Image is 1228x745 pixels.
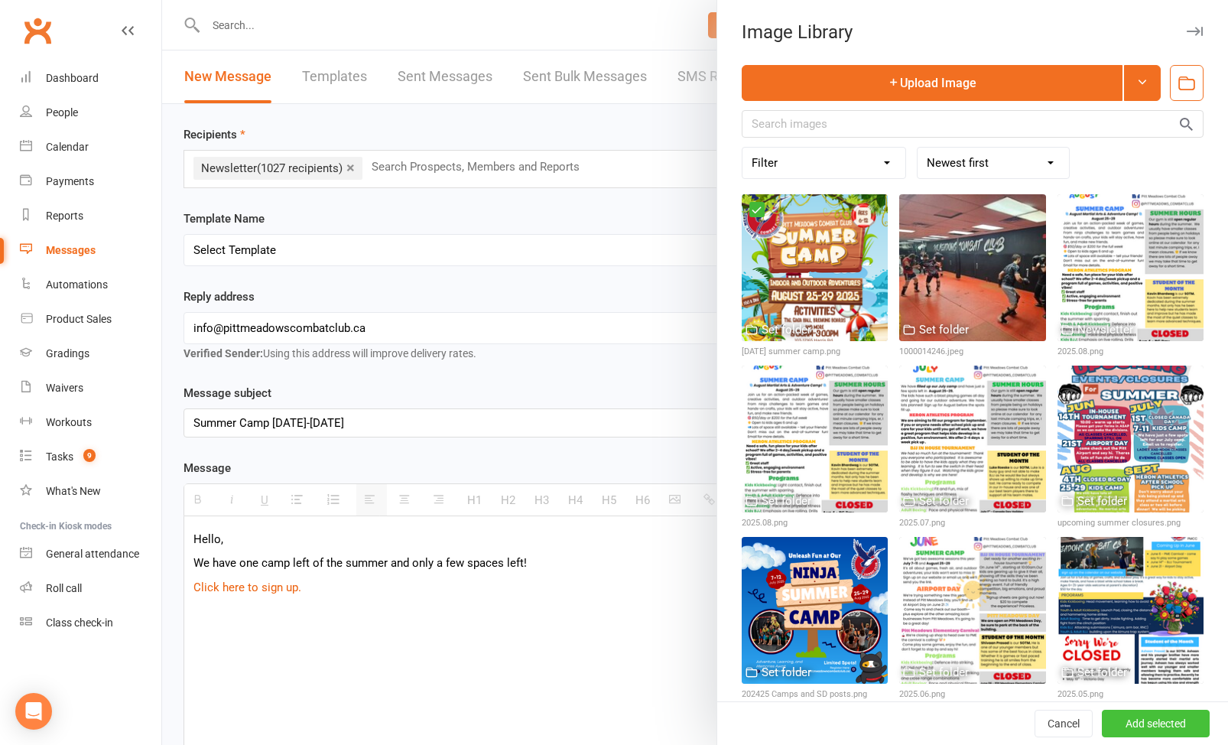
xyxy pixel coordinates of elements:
div: Tasks [46,451,73,463]
div: General attendance [46,548,139,560]
img: 2025.07.png [899,366,1045,512]
div: 2025.06.png [899,688,1045,701]
a: What's New [20,474,161,509]
div: Set folder [919,320,969,339]
img: upcoming summer closures.png [1057,366,1204,512]
a: Dashboard [20,61,161,96]
button: Upload Image [742,65,1122,101]
button: Cancel [1035,710,1093,737]
a: Automations [20,268,161,302]
div: Set folder [762,492,811,510]
div: Waivers [46,382,83,394]
input: Search images [742,110,1204,138]
div: Set folder [919,492,969,510]
div: [DATE] summer camp.png [742,345,888,359]
img: 2025.05.png [1057,537,1204,683]
button: Add selected [1102,710,1210,737]
a: Reports [20,199,161,233]
a: People [20,96,161,130]
div: Product Sales [46,313,112,325]
img: 2025.08.png [742,366,888,512]
div: Automations [46,278,108,291]
div: Newsletter [1077,320,1133,339]
div: Gradings [46,347,89,359]
div: Set folder [1077,663,1127,682]
div: 2025.08.png [1057,345,1204,359]
a: Gradings [20,337,161,371]
div: Image Library [717,21,1228,43]
a: Waivers [20,371,161,405]
a: Clubworx [18,11,57,50]
div: Reports [46,210,83,222]
div: Set folder [1077,492,1127,510]
div: Class check-in [46,616,113,629]
img: 202425 Camps and SD posts.png [742,537,888,683]
img: 1000014246.jpeg [899,194,1045,340]
a: Class kiosk mode [20,606,161,640]
div: Roll call [46,582,82,594]
div: Messages [46,244,96,256]
a: General attendance kiosk mode [20,537,161,571]
img: aug 2025 summer camp.png [742,194,888,340]
a: Payments [20,164,161,199]
span: 9 [83,449,96,462]
div: 202425 Camps and SD posts.png [742,688,888,701]
div: Set folder [762,320,811,339]
a: Tasks 9 [20,440,161,474]
div: Payments [46,175,94,187]
div: Dashboard [46,72,99,84]
div: 2025.07.png [899,516,1045,530]
a: Calendar [20,130,161,164]
div: People [46,106,78,119]
div: 1000014246.jpeg [899,345,1045,359]
img: 2025.08.png [1057,194,1204,340]
a: Roll call [20,571,161,606]
a: Messages [20,233,161,268]
img: 2025.06.png [899,537,1045,683]
div: Workouts [46,416,92,428]
div: Set folder [762,663,811,682]
div: Open Intercom Messenger [15,693,52,730]
div: Set folder [919,663,969,682]
div: What's New [46,485,101,497]
div: 2025.08.png [742,516,888,530]
a: Workouts [20,405,161,440]
div: 2025.05.png [1057,688,1204,701]
a: Product Sales [20,302,161,337]
div: Calendar [46,141,89,153]
div: upcoming summer closures.png [1057,516,1204,530]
